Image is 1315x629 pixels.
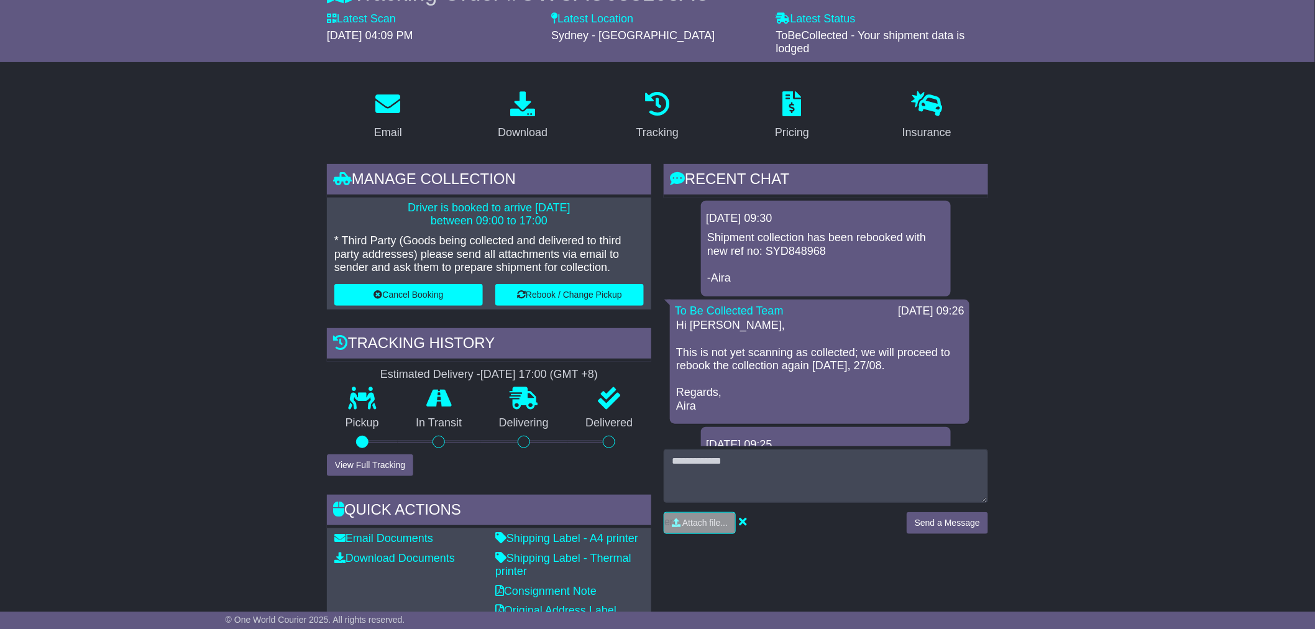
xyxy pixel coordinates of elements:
div: Download [498,124,548,141]
label: Latest Location [551,12,633,26]
p: Shipment collection has been rebooked with new ref no: SYD848968 -Aira [707,231,945,285]
a: Original Address Label [495,604,616,617]
a: Shipping Label - Thermal printer [495,552,631,578]
button: Rebook / Change Pickup [495,284,644,306]
button: Cancel Booking [334,284,483,306]
a: Shipping Label - A4 printer [495,532,638,544]
div: Pricing [775,124,809,141]
div: [DATE] 09:26 [898,305,964,318]
div: Tracking history [327,328,651,362]
p: Delivering [480,416,567,430]
label: Latest Status [776,12,856,26]
a: Tracking [628,87,687,145]
div: Tracking [636,124,679,141]
label: Latest Scan [327,12,396,26]
button: View Full Tracking [327,454,413,476]
div: RECENT CHAT [664,164,988,198]
a: Insurance [894,87,960,145]
button: Send a Message [907,512,988,534]
div: Manage collection [327,164,651,198]
p: * Third Party (Goods being collected and delivered to third party addresses) please send all atta... [334,234,644,275]
p: Delivered [567,416,652,430]
a: Download [490,87,556,145]
div: Email [374,124,402,141]
div: [DATE] 17:00 (GMT +8) [480,368,598,382]
a: Email Documents [334,532,433,544]
div: [DATE] 09:25 [706,438,946,452]
span: © One World Courier 2025. All rights reserved. [226,615,405,625]
a: To Be Collected Team [675,305,784,317]
span: ToBeCollected - Your shipment data is lodged [776,29,965,55]
p: Pickup [327,416,398,430]
div: Estimated Delivery - [327,368,651,382]
p: Hi [PERSON_NAME], This is not yet scanning as collected; we will proceed to rebook the collection... [676,319,963,413]
a: Download Documents [334,552,455,564]
span: [DATE] 04:09 PM [327,29,413,42]
a: Consignment Note [495,585,597,597]
a: Pricing [767,87,817,145]
p: In Transit [398,416,481,430]
div: Insurance [902,124,951,141]
p: Driver is booked to arrive [DATE] between 09:00 to 17:00 [334,201,644,228]
div: Quick Actions [327,495,651,528]
a: Email [366,87,410,145]
span: Sydney - [GEOGRAPHIC_DATA] [551,29,715,42]
div: [DATE] 09:30 [706,212,946,226]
